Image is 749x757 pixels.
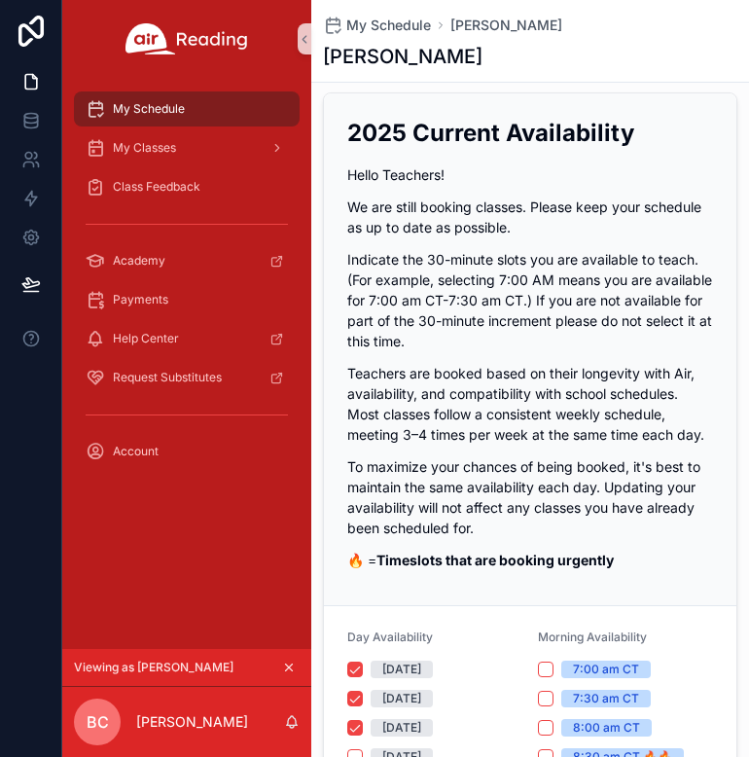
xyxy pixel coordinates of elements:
[113,179,200,195] span: Class Feedback
[74,243,300,278] a: Academy
[347,197,713,237] p: We are still booking classes. Please keep your schedule as up to date as possible.
[382,690,421,707] div: [DATE]
[87,710,109,734] span: BC
[113,101,185,117] span: My Schedule
[113,140,176,156] span: My Classes
[323,16,431,35] a: My Schedule
[62,78,311,494] div: scrollable content
[74,91,300,126] a: My Schedule
[113,370,222,385] span: Request Substitutes
[113,292,168,307] span: Payments
[74,282,300,317] a: Payments
[74,434,300,469] a: Account
[382,719,421,737] div: [DATE]
[376,552,614,568] strong: Timeslots that are booking urgently
[113,331,179,346] span: Help Center
[538,630,647,644] span: Morning Availability
[113,253,165,269] span: Academy
[74,169,300,204] a: Class Feedback
[347,249,713,351] p: Indicate the 30-minute slots you are available to teach. (For example, selecting 7:00 AM means yo...
[382,661,421,678] div: [DATE]
[113,444,159,459] span: Account
[74,130,300,165] a: My Classes
[125,23,248,54] img: App logo
[74,360,300,395] a: Request Substitutes
[74,321,300,356] a: Help Center
[347,164,713,185] p: Hello Teachers!
[136,712,248,732] p: [PERSON_NAME]
[347,117,713,149] h2: 2025 Current Availability
[323,43,482,70] h1: [PERSON_NAME]
[74,660,233,675] span: Viewing as [PERSON_NAME]
[573,661,639,678] div: 7:00 am CT
[573,719,640,737] div: 8:00 am CT
[347,630,433,644] span: Day Availability
[346,16,431,35] span: My Schedule
[347,363,713,445] p: Teachers are booked based on their longevity with Air, availability, and compatibility with schoo...
[347,550,713,570] p: 🔥 =
[573,690,639,707] div: 7:30 am CT
[450,16,562,35] a: [PERSON_NAME]
[347,456,713,538] p: To maximize your chances of being booked, it's best to maintain the same availability each day. U...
